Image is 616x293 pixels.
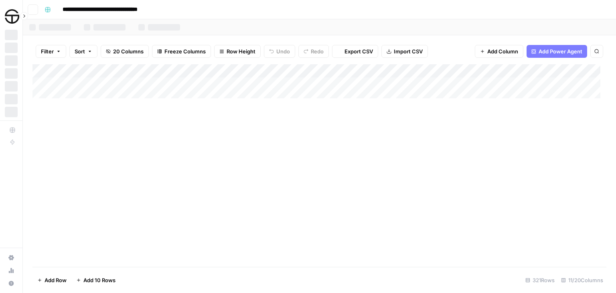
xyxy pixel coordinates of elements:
button: Help + Support [5,277,18,290]
button: Redo [298,45,329,58]
button: Add Row [32,274,71,287]
div: 321 Rows [522,274,558,287]
button: Import CSV [381,45,428,58]
button: Export CSV [332,45,378,58]
span: Undo [276,47,290,55]
span: 20 Columns [113,47,144,55]
span: Add Row [45,276,67,284]
span: Freeze Columns [164,47,206,55]
button: Add Column [475,45,523,58]
a: Usage [5,264,18,277]
span: Add Power Agent [539,47,582,55]
a: Settings [5,251,18,264]
button: Undo [264,45,295,58]
span: Sort [75,47,85,55]
button: Filter [36,45,66,58]
button: Row Height [214,45,261,58]
button: Add Power Agent [527,45,587,58]
div: 11/20 Columns [558,274,606,287]
span: Redo [311,47,324,55]
button: Workspace: SimpleTire [5,6,18,26]
img: SimpleTire Logo [5,9,19,24]
button: Sort [69,45,97,58]
button: 20 Columns [101,45,149,58]
span: Add 10 Rows [83,276,115,284]
button: Freeze Columns [152,45,211,58]
span: Filter [41,47,54,55]
span: Row Height [227,47,255,55]
span: Export CSV [344,47,373,55]
button: Add 10 Rows [71,274,120,287]
span: Import CSV [394,47,423,55]
span: Add Column [487,47,518,55]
